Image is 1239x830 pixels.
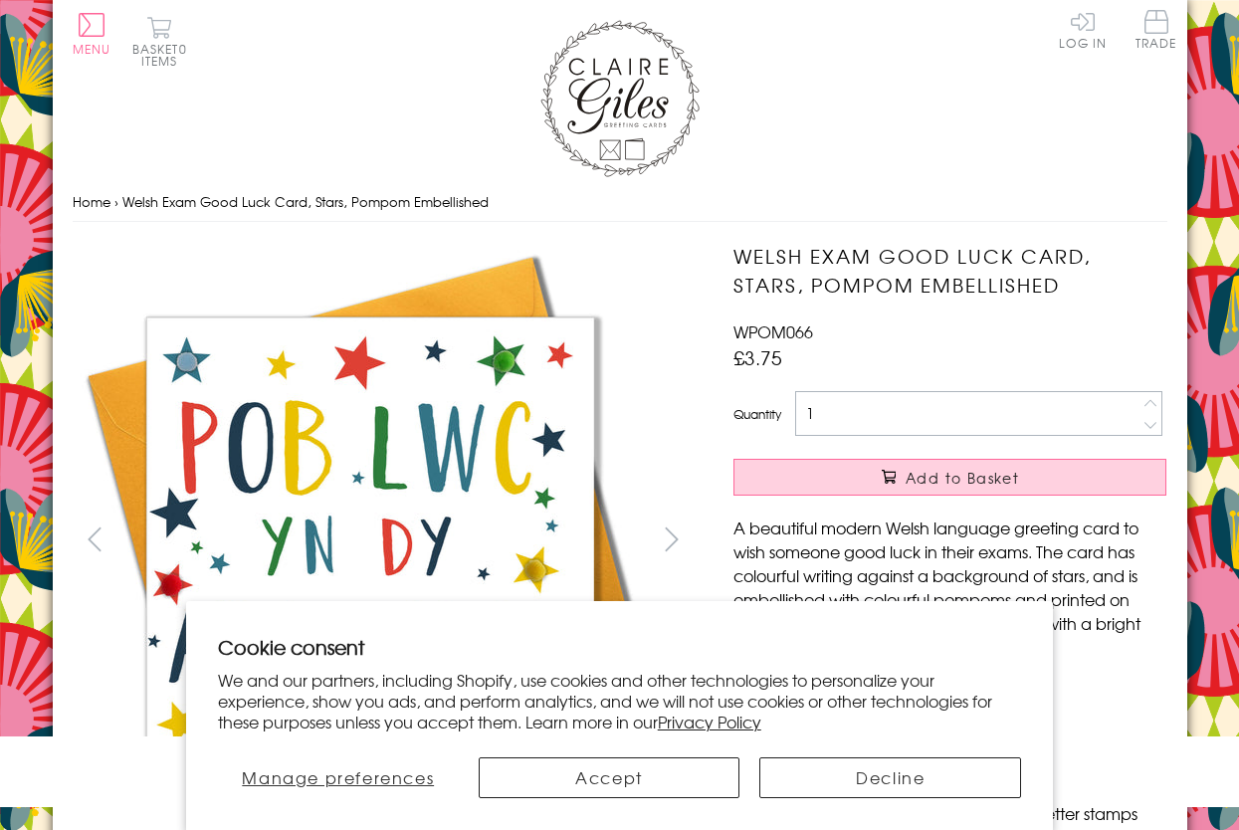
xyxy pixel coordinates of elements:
span: › [114,192,118,211]
button: Decline [759,757,1021,798]
button: Accept [479,757,740,798]
p: We and our partners, including Shopify, use cookies and other technologies to personalize your ex... [218,670,1022,731]
span: Welsh Exam Good Luck Card, Stars, Pompom Embellished [122,192,489,211]
a: Privacy Policy [658,710,761,733]
span: Menu [73,40,111,58]
a: Trade [1136,10,1177,53]
button: Basket0 items [132,16,187,67]
h2: Cookie consent [218,633,1022,661]
button: Manage preferences [218,757,459,798]
label: Quantity [733,405,781,423]
button: Menu [73,13,111,55]
span: Add to Basket [906,468,1019,488]
span: 0 items [141,40,187,70]
span: Manage preferences [242,765,434,789]
nav: breadcrumbs [73,182,1167,223]
button: Add to Basket [733,459,1166,496]
a: Home [73,192,110,211]
img: Claire Giles Greetings Cards [540,20,700,177]
p: A beautiful modern Welsh language greeting card to wish someone good luck in their exams. The car... [733,516,1166,659]
span: Trade [1136,10,1177,49]
a: Log In [1059,10,1107,49]
span: £3.75 [733,343,782,371]
span: WPOM066 [733,319,813,343]
button: prev [73,517,117,561]
button: next [649,517,694,561]
h1: Welsh Exam Good Luck Card, Stars, Pompom Embellished [733,242,1166,300]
